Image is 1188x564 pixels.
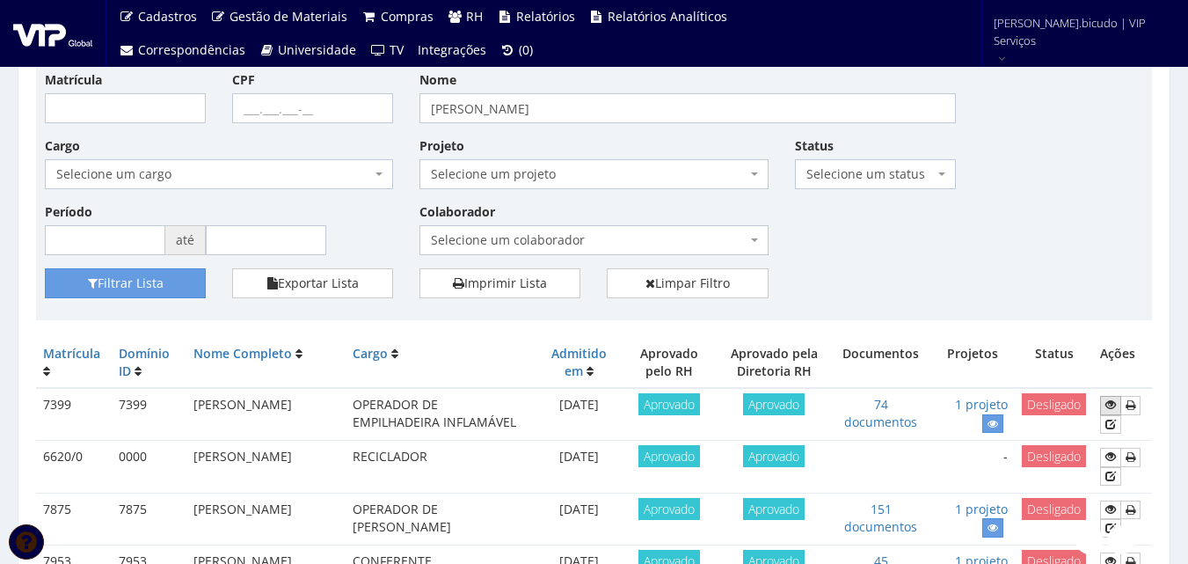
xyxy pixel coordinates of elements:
[45,159,393,189] span: Selecione um cargo
[232,268,393,298] button: Exportar Lista
[112,388,186,441] td: 7399
[112,441,186,494] td: 0000
[252,33,364,67] a: Universidade
[638,445,700,467] span: Aprovado
[45,137,80,155] label: Cargo
[955,396,1008,413] a: 1 projeto
[138,8,197,25] span: Cadastros
[390,41,404,58] span: TV
[431,165,746,183] span: Selecione um projeto
[346,493,535,545] td: OPERADOR DE [PERSON_NAME]
[419,225,768,255] span: Selecione um colaborador
[186,493,346,545] td: [PERSON_NAME]
[363,33,411,67] a: TV
[112,33,252,67] a: Correspondências
[844,501,917,535] a: 151 documentos
[930,338,1015,388] th: Projetos
[13,20,92,47] img: logo
[466,8,483,25] span: RH
[419,159,768,189] span: Selecione um projeto
[45,268,206,298] button: Filtrar Lista
[381,8,434,25] span: Compras
[623,338,717,388] th: Aprovado pelo RH
[232,93,393,123] input: ___.___.___-__
[346,441,535,494] td: RECICLADOR
[832,338,930,388] th: Documentos
[419,137,464,155] label: Projeto
[193,345,292,362] a: Nome Completo
[743,445,805,467] span: Aprovado
[955,501,1008,517] a: 1 projeto
[1022,393,1086,415] span: Desligado
[186,388,346,441] td: [PERSON_NAME]
[608,8,727,25] span: Relatórios Analíticos
[45,203,92,221] label: Período
[1022,445,1086,467] span: Desligado
[638,393,700,415] span: Aprovado
[165,225,206,255] span: até
[535,388,623,441] td: [DATE]
[493,33,541,67] a: (0)
[431,231,746,249] span: Selecione um colaborador
[1022,498,1086,520] span: Desligado
[232,71,255,89] label: CPF
[717,338,832,388] th: Aprovado pela Diretoria RH
[1015,338,1093,388] th: Status
[36,493,112,545] td: 7875
[230,8,347,25] span: Gestão de Materiais
[419,71,456,89] label: Nome
[45,71,102,89] label: Matrícula
[112,493,186,545] td: 7875
[535,493,623,545] td: [DATE]
[638,498,700,520] span: Aprovado
[795,137,834,155] label: Status
[519,41,533,58] span: (0)
[419,268,580,298] a: Imprimir Lista
[353,345,388,362] a: Cargo
[36,441,112,494] td: 6620/0
[795,159,956,189] span: Selecione um status
[535,441,623,494] td: [DATE]
[419,203,495,221] label: Colaborador
[516,8,575,25] span: Relatórios
[994,14,1165,49] span: [PERSON_NAME].bicudo | VIP Serviços
[743,393,805,415] span: Aprovado
[418,41,486,58] span: Integrações
[346,388,535,441] td: OPERADOR DE EMPILHADEIRA INFLAMÁVEL
[278,41,356,58] span: Universidade
[411,33,493,67] a: Integrações
[138,41,245,58] span: Correspondências
[551,345,607,379] a: Admitido em
[119,345,170,379] a: Domínio ID
[930,441,1015,494] td: -
[1093,338,1152,388] th: Ações
[36,388,112,441] td: 7399
[844,396,917,430] a: 74 documentos
[806,165,934,183] span: Selecione um status
[43,345,100,362] a: Matrícula
[186,441,346,494] td: [PERSON_NAME]
[743,498,805,520] span: Aprovado
[56,165,371,183] span: Selecione um cargo
[607,268,768,298] a: Limpar Filtro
